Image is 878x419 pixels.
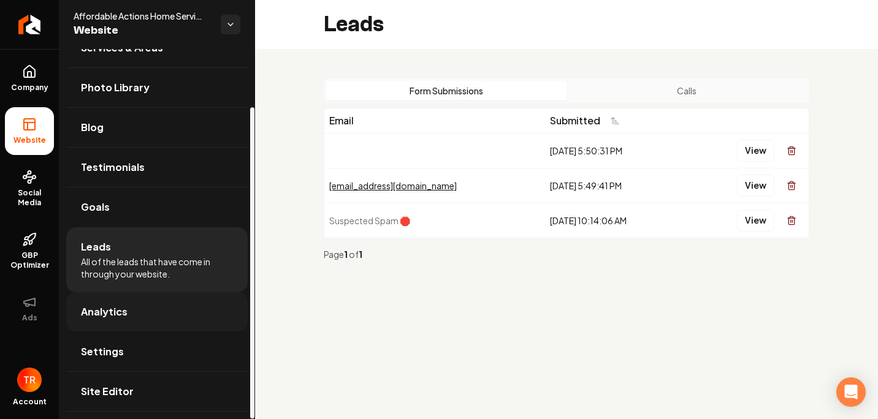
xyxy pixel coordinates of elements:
[81,304,128,319] span: Analytics
[359,249,362,260] strong: 1
[324,249,344,260] span: Page
[326,81,567,100] button: Form Submissions
[17,368,42,392] img: Tyler Rob
[66,292,248,331] a: Analytics
[18,15,41,34] img: Rebolt Logo
[329,215,410,226] span: Suspected Spam 🛑
[81,80,150,95] span: Photo Library
[81,344,124,359] span: Settings
[550,145,680,157] div: [DATE] 5:50:31 PM
[5,251,54,270] span: GBP Optimizer
[81,160,145,175] span: Testimonials
[550,179,680,192] div: [DATE] 5:49:41 PM
[66,332,248,371] a: Settings
[66,68,248,107] a: Photo Library
[836,377,866,407] div: Open Intercom Messenger
[81,384,134,399] span: Site Editor
[17,368,42,392] button: Open user button
[550,113,600,128] span: Submitted
[5,285,54,333] button: Ads
[329,179,540,192] div: [EMAIL_ADDRESS][DOMAIN_NAME]
[737,175,774,197] button: View
[81,240,111,254] span: Leads
[74,22,211,39] span: Website
[5,188,54,208] span: Social Media
[344,249,349,260] strong: 1
[66,187,248,227] a: Goals
[66,372,248,411] a: Site Editor
[6,83,53,92] span: Company
[329,113,540,128] div: Email
[81,255,233,280] span: All of the leads that have come in through your website.
[5,222,54,280] a: GBP Optimizer
[66,108,248,147] a: Blog
[5,55,54,102] a: Company
[9,135,51,145] span: Website
[17,313,42,323] span: Ads
[349,249,359,260] span: of
[81,120,104,135] span: Blog
[737,140,774,162] button: View
[324,12,384,37] h2: Leads
[13,397,47,407] span: Account
[737,209,774,232] button: View
[74,10,211,22] span: Affordable Actions Home Services llc
[5,160,54,217] a: Social Media
[550,214,680,227] div: [DATE] 10:14:06 AM
[66,148,248,187] a: Testimonials
[567,81,807,100] button: Calls
[550,110,627,132] button: Submitted
[81,200,110,214] span: Goals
